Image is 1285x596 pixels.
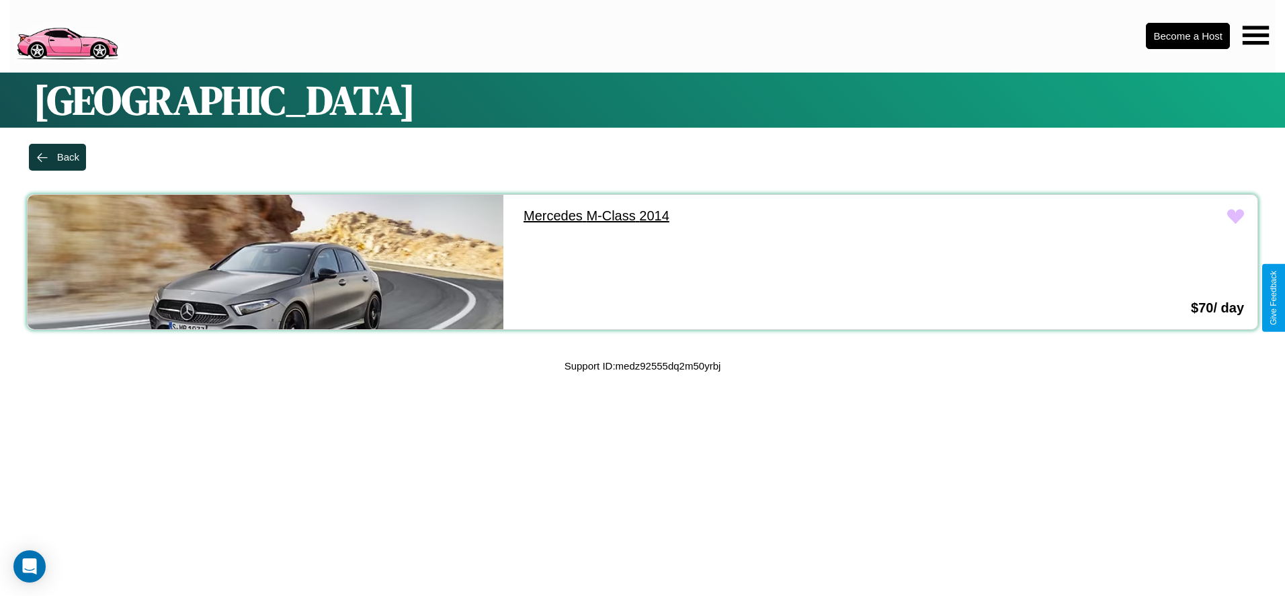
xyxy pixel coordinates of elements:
[1191,300,1244,316] h3: $ 70 / day
[34,73,1251,128] h1: [GEOGRAPHIC_DATA]
[10,7,124,63] img: logo
[57,151,79,163] div: Back
[29,144,86,171] button: Back
[510,195,986,237] a: Mercedes M-Class 2014
[565,357,721,375] p: Support ID: medz92555dq2m50yrbj
[1269,271,1278,325] div: Give Feedback
[1146,23,1230,49] button: Become a Host
[13,550,46,583] div: Open Intercom Messenger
